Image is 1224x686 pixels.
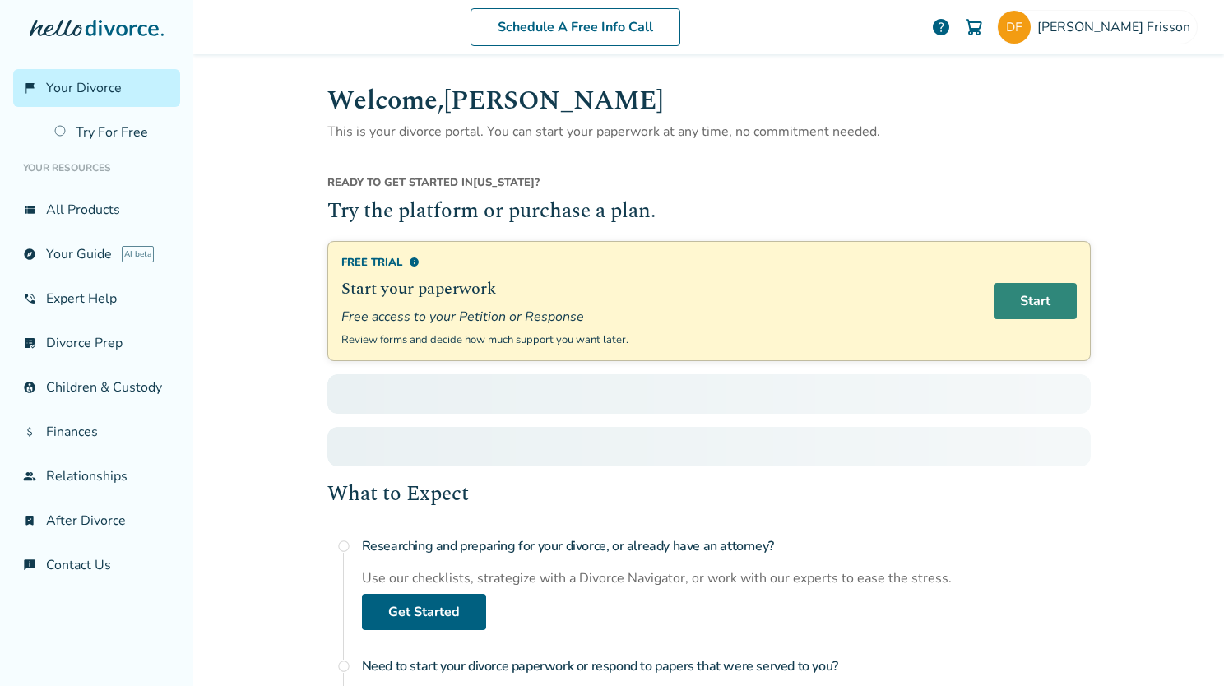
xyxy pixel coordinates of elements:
li: Your Resources [13,151,180,184]
a: attach_moneyFinances [13,413,180,451]
div: Free Trial [341,255,974,270]
div: [US_STATE] ? [327,175,1091,197]
span: explore [23,248,36,261]
iframe: Chat Widget [1142,607,1224,686]
span: group [23,470,36,483]
span: [PERSON_NAME] Frisson [1037,18,1197,36]
p: This is your divorce portal. You can start your paperwork at any time, no commitment needed. [327,121,1091,142]
span: list_alt_check [23,336,36,350]
a: help [931,17,951,37]
a: groupRelationships [13,457,180,495]
a: phone_in_talkExpert Help [13,280,180,318]
p: Review forms and decide how much support you want later. [341,332,974,347]
a: flag_2Your Divorce [13,69,180,107]
span: phone_in_talk [23,292,36,305]
a: account_childChildren & Custody [13,368,180,406]
span: chat_info [23,559,36,572]
a: chat_infoContact Us [13,546,180,584]
a: view_listAll Products [13,191,180,229]
h2: What to Expect [327,480,1091,511]
span: Ready to get started in [327,175,473,190]
span: Free access to your Petition or Response [341,308,974,326]
span: flag_2 [23,81,36,95]
a: bookmark_checkAfter Divorce [13,502,180,540]
span: radio_button_unchecked [337,660,350,673]
span: info [409,257,420,267]
h1: Welcome, [PERSON_NAME] [327,81,1091,121]
span: view_list [23,203,36,216]
a: list_alt_checkDivorce Prep [13,324,180,362]
a: Get Started [362,594,486,630]
span: Your Divorce [46,79,122,97]
span: attach_money [23,425,36,438]
h2: Try the platform or purchase a plan. [327,197,1091,228]
span: account_child [23,381,36,394]
span: bookmark_check [23,514,36,527]
a: Start [994,283,1077,319]
h4: Need to start your divorce paperwork or respond to papers that were served to you? [362,650,1091,683]
a: Try For Free [44,114,180,151]
img: Cart [964,17,984,37]
h4: Researching and preparing for your divorce, or already have an attorney? [362,530,1091,563]
span: AI beta [122,246,154,262]
img: deondrenavy@live.com [998,11,1031,44]
a: exploreYour GuideAI beta [13,235,180,273]
h2: Start your paperwork [341,276,974,301]
span: radio_button_unchecked [337,540,350,553]
a: Schedule A Free Info Call [471,8,680,46]
div: Use our checklists, strategize with a Divorce Navigator, or work with our experts to ease the str... [362,569,1091,587]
